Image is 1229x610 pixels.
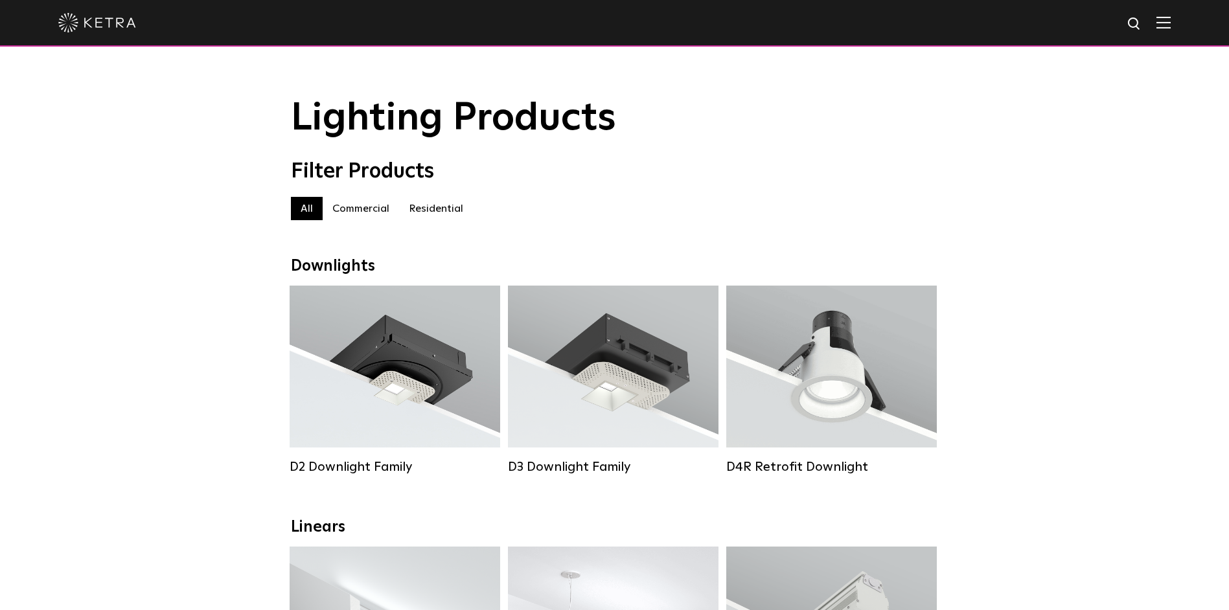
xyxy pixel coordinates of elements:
[291,197,323,220] label: All
[508,459,718,475] div: D3 Downlight Family
[726,286,937,475] a: D4R Retrofit Downlight Lumen Output:800Colors:White / BlackBeam Angles:15° / 25° / 40° / 60°Watta...
[508,286,718,475] a: D3 Downlight Family Lumen Output:700 / 900 / 1100Colors:White / Black / Silver / Bronze / Paintab...
[1127,16,1143,32] img: search icon
[58,13,136,32] img: ketra-logo-2019-white
[399,197,473,220] label: Residential
[291,99,616,138] span: Lighting Products
[291,518,939,537] div: Linears
[290,286,500,475] a: D2 Downlight Family Lumen Output:1200Colors:White / Black / Gloss Black / Silver / Bronze / Silve...
[291,159,939,184] div: Filter Products
[290,459,500,475] div: D2 Downlight Family
[1156,16,1171,28] img: Hamburger%20Nav.svg
[291,257,939,276] div: Downlights
[323,197,399,220] label: Commercial
[726,459,937,475] div: D4R Retrofit Downlight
